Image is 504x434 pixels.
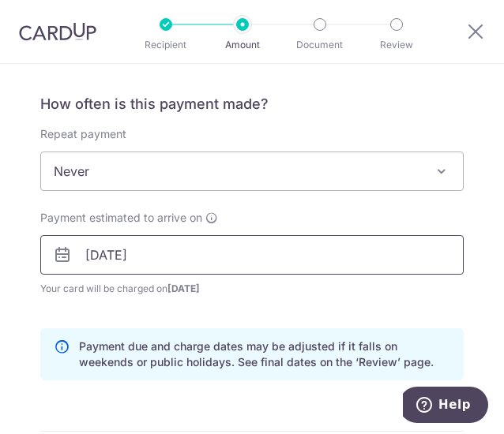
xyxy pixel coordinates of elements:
p: Amount [211,37,274,53]
span: Never [41,152,463,190]
p: Recipient [134,37,197,53]
p: Payment due and charge dates may be adjusted if it falls on weekends or public holidays. See fina... [79,339,450,370]
p: Document [288,37,352,53]
iframe: Opens a widget where you can find more information [403,387,488,426]
p: Review [365,37,428,53]
label: Repeat payment [40,126,126,142]
span: Your card will be charged on [40,281,464,297]
input: DD / MM / YYYY [40,235,464,275]
img: CardUp [19,22,96,41]
h5: How often is this payment made? [40,95,464,114]
span: Never [40,152,464,191]
span: Payment estimated to arrive on [40,210,202,226]
span: [DATE] [167,282,200,294]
